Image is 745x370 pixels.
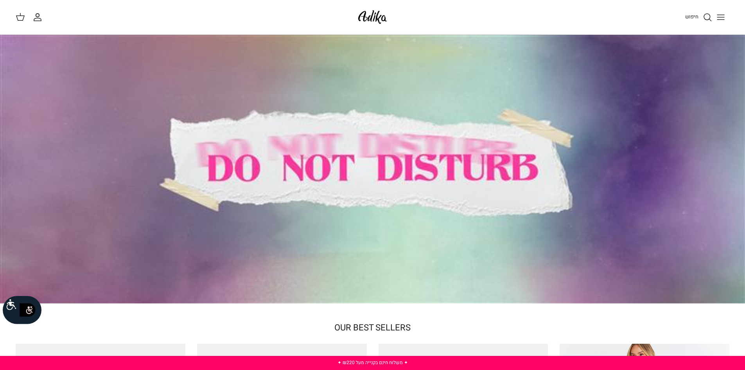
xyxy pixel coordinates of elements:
[33,13,45,22] a: החשבון שלי
[685,13,698,20] span: חיפוש
[356,8,389,26] img: Adika IL
[685,13,712,22] a: חיפוש
[17,299,38,321] img: accessibility_icon02.svg
[337,359,408,366] a: ✦ משלוח חינם בקנייה מעל ₪220 ✦
[712,9,729,26] button: Toggle menu
[334,321,411,334] a: OUR BEST SELLERS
